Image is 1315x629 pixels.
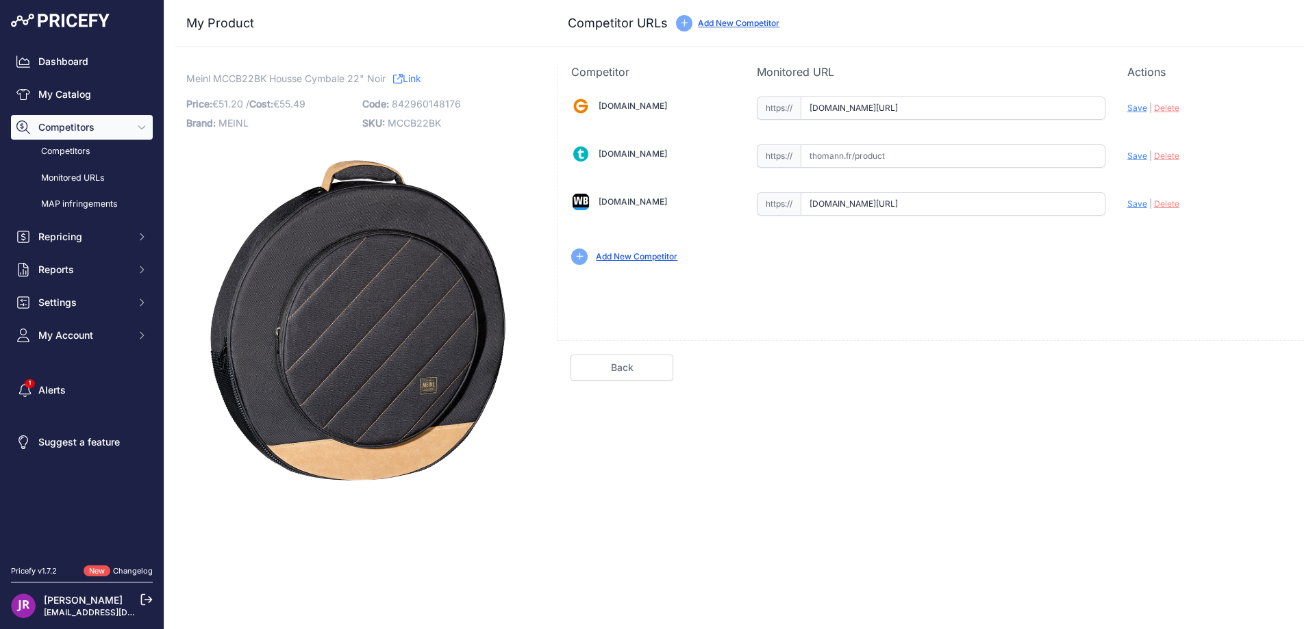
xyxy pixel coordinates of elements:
[246,98,305,110] span: / €
[393,70,421,87] a: Link
[568,14,668,33] h3: Competitor URLs
[757,64,1105,80] p: Monitored URL
[1149,151,1152,161] span: |
[757,144,801,168] span: https://
[757,97,801,120] span: https://
[44,607,187,617] a: [EMAIL_ADDRESS][DOMAIN_NAME]
[11,224,153,249] button: Repricing
[186,94,354,114] p: €
[279,98,305,110] span: 55.49
[11,49,153,549] nav: Sidebar
[38,263,128,277] span: Reports
[11,290,153,315] button: Settings
[1127,103,1147,113] span: Save
[801,97,1105,120] input: gear4music.fr/product
[38,296,128,309] span: Settings
[11,115,153,140] button: Competitors
[599,196,667,207] a: [DOMAIN_NAME]
[1149,198,1152,209] span: |
[388,117,441,129] span: MCCB22BK
[11,14,110,27] img: Pricefy Logo
[571,64,734,80] p: Competitor
[362,117,385,129] span: SKU:
[38,329,128,342] span: My Account
[1154,103,1179,113] span: Delete
[11,192,153,216] a: MAP infringements
[11,140,153,164] a: Competitors
[186,117,216,129] span: Brand:
[11,166,153,190] a: Monitored URLs
[1154,198,1179,209] span: Delete
[218,117,249,129] span: MEINL
[571,355,673,381] a: Back
[599,149,667,159] a: [DOMAIN_NAME]
[11,565,57,577] div: Pricefy v1.7.2
[11,378,153,402] a: Alerts
[1127,198,1147,209] span: Save
[11,323,153,348] button: My Account
[84,565,110,577] span: New
[698,18,779,28] a: Add New Competitor
[1154,151,1179,161] span: Delete
[44,594,123,606] a: [PERSON_NAME]
[186,70,386,87] span: Meinl MCCB22BK Housse Cymbale 22" Noir
[596,251,677,261] a: Add New Competitor
[11,257,153,282] button: Reports
[1127,151,1147,161] span: Save
[11,82,153,107] a: My Catalog
[38,120,128,134] span: Competitors
[249,98,273,110] span: Cost:
[218,98,243,110] span: 51.20
[11,430,153,454] a: Suggest a feature
[392,98,461,110] span: 842960148176
[801,192,1105,216] input: woodbrass.com/product
[599,101,667,111] a: [DOMAIN_NAME]
[757,192,801,216] span: https://
[38,230,128,244] span: Repricing
[113,566,153,576] a: Changelog
[186,98,212,110] span: Price:
[186,14,529,33] h3: My Product
[11,49,153,74] a: Dashboard
[801,144,1105,168] input: thomann.fr/product
[1127,64,1290,80] p: Actions
[362,98,389,110] span: Code:
[1149,103,1152,113] span: |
